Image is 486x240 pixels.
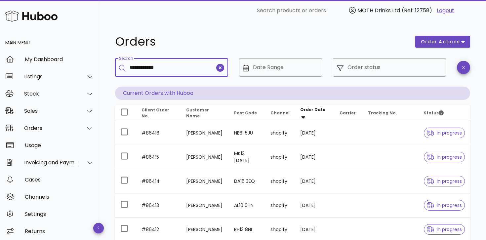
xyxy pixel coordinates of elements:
[427,227,462,232] span: in progress
[427,155,462,159] span: in progress
[186,107,209,119] span: Customer Name
[25,211,94,217] div: Settings
[24,125,78,131] div: Orders
[424,110,444,116] span: Status
[181,145,229,169] td: [PERSON_NAME]
[334,105,363,121] th: Carrier
[115,87,470,100] p: Current Orders with Huboo
[300,107,325,112] span: Order Date
[421,38,460,45] span: order actions
[229,145,265,169] td: MK13 [DATE]
[229,105,265,121] th: Post Code
[234,110,257,116] span: Post Code
[25,194,94,200] div: Channels
[142,107,169,119] span: Client Order No.
[181,121,229,145] td: [PERSON_NAME]
[24,159,78,166] div: Invoicing and Payments
[402,7,432,14] span: (Ref: 12758)
[115,36,407,48] h1: Orders
[5,9,58,23] img: Huboo Logo
[136,193,181,218] td: #86413
[25,56,94,62] div: My Dashboard
[216,64,224,72] button: clear icon
[270,110,290,116] span: Channel
[119,56,133,61] label: Search
[229,193,265,218] td: AL10 0TN
[295,105,335,121] th: Order Date: Sorted descending. Activate to remove sorting.
[136,105,181,121] th: Client Order No.
[265,169,295,193] td: shopify
[368,110,397,116] span: Tracking No.
[357,7,400,14] span: MOTH Drinks Ltd
[415,36,470,48] button: order actions
[427,179,462,183] span: in progress
[25,177,94,183] div: Cases
[295,145,335,169] td: [DATE]
[25,228,94,234] div: Returns
[24,73,78,80] div: Listings
[136,145,181,169] td: #86415
[419,105,470,121] th: Status
[136,121,181,145] td: #86416
[340,110,356,116] span: Carrier
[24,108,78,114] div: Sales
[295,169,335,193] td: [DATE]
[181,193,229,218] td: [PERSON_NAME]
[25,142,94,148] div: Usage
[265,121,295,145] td: shopify
[427,203,462,208] span: in progress
[427,131,462,135] span: in progress
[24,91,78,97] div: Stock
[181,169,229,193] td: [PERSON_NAME]
[136,169,181,193] td: #86414
[265,193,295,218] td: shopify
[363,105,419,121] th: Tracking No.
[295,193,335,218] td: [DATE]
[181,105,229,121] th: Customer Name
[229,121,265,145] td: NE61 5JU
[265,105,295,121] th: Channel
[437,7,454,15] a: Logout
[295,121,335,145] td: [DATE]
[229,169,265,193] td: DA16 3EQ
[265,145,295,169] td: shopify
